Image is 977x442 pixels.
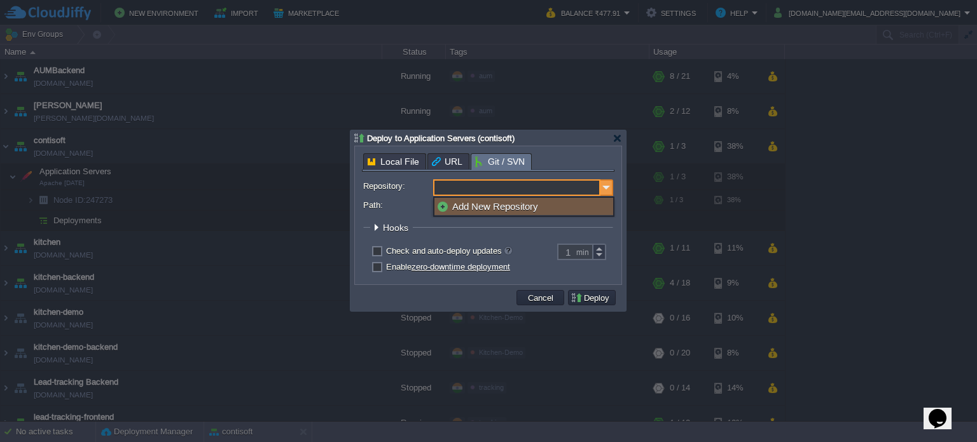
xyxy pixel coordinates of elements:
span: Deploy to Application Servers (contisoft) [367,134,515,143]
label: Check and auto-deploy updates [386,246,512,256]
button: Cancel [524,292,557,303]
div: Add New Repository [434,198,613,215]
span: URL [432,154,462,169]
a: zero-downtime deployment [412,262,510,272]
label: Enable [386,262,510,272]
span: Local File [368,154,419,169]
span: Hooks [383,223,412,233]
label: Path: [363,198,432,212]
label: Repository: [363,179,432,193]
div: min [576,244,592,259]
button: Deploy [571,292,613,303]
span: Git / SVN [475,154,525,170]
iframe: chat widget [924,391,964,429]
